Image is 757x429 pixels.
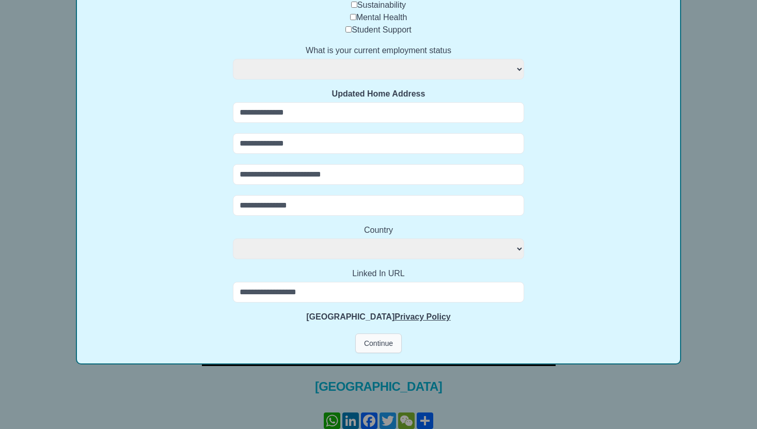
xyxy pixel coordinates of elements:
label: Student Support [352,25,412,34]
label: What is your current employment status [233,44,524,57]
label: Country [233,224,524,236]
label: Sustainability [357,1,406,9]
label: Mental Health [356,13,407,22]
a: Privacy Policy [395,312,451,321]
button: Continue [355,333,402,353]
label: Linked In URL [233,267,524,280]
strong: Updated Home Address [332,89,425,98]
strong: [GEOGRAPHIC_DATA] [306,312,450,321]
